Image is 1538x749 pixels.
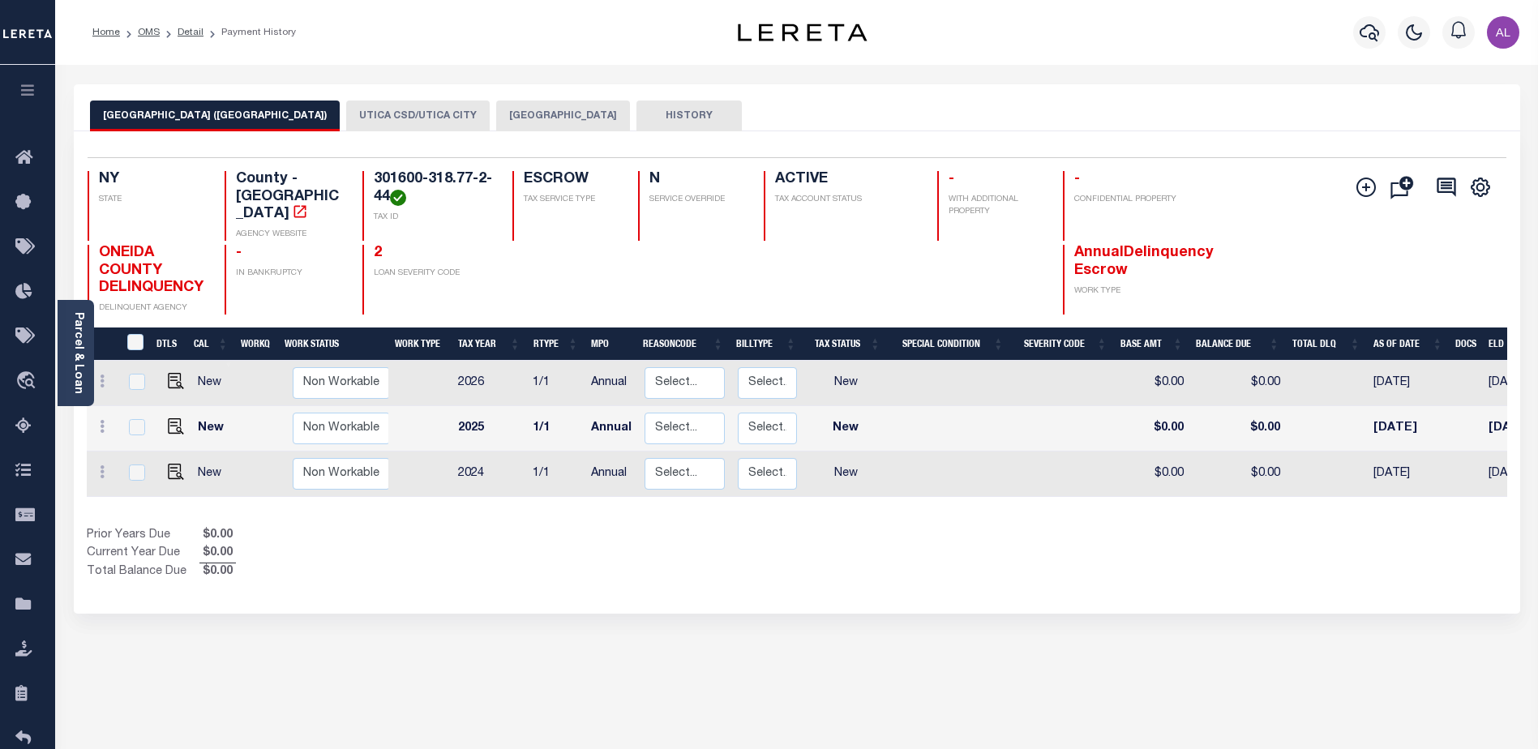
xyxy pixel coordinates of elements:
span: $0.00 [199,563,236,581]
span: $0.00 [199,527,236,545]
th: MPO [585,327,636,361]
a: Home [92,28,120,37]
span: $0.00 [199,545,236,563]
th: &nbsp;&nbsp;&nbsp;&nbsp;&nbsp;&nbsp;&nbsp;&nbsp;&nbsp;&nbsp; [87,327,118,361]
li: Payment History [203,25,296,40]
th: Balance Due: activate to sort column ascending [1189,327,1286,361]
th: Tax Year: activate to sort column ascending [452,327,527,361]
td: $0.00 [1190,452,1287,497]
a: OMS [138,28,160,37]
th: Total DLQ: activate to sort column ascending [1286,327,1367,361]
td: 2026 [452,361,527,406]
button: [GEOGRAPHIC_DATA] ([GEOGRAPHIC_DATA]) [90,101,340,131]
a: Parcel & Loan [72,312,84,394]
td: Prior Years Due [87,527,199,545]
span: - [949,172,954,186]
span: 2 [374,246,382,260]
td: 2024 [452,452,527,497]
p: IN BANKRUPTCY [236,267,343,280]
h4: NY [99,171,206,189]
td: New [803,406,888,452]
td: 2025 [452,406,527,452]
th: As of Date: activate to sort column ascending [1367,327,1450,361]
h4: County - [GEOGRAPHIC_DATA] [236,171,343,224]
td: [DATE] [1367,452,1450,497]
td: 1/1 [526,452,585,497]
p: STATE [99,194,206,206]
p: TAX ACCOUNT STATUS [775,194,918,206]
td: New [803,361,888,406]
td: New [191,452,240,497]
th: RType: activate to sort column ascending [527,327,585,361]
th: Severity Code: activate to sort column ascending [1010,327,1114,361]
td: Total Balance Due [87,563,199,581]
h4: 301600-318.77-2-44 [374,171,492,206]
td: [DATE] [1367,406,1450,452]
p: SERVICE OVERRIDE [649,194,744,206]
td: New [191,361,240,406]
td: 1/1 [526,361,585,406]
h4: ESCROW [524,171,619,189]
td: New [191,406,240,452]
td: 1/1 [526,406,585,452]
p: AGENCY WEBSITE [236,229,343,241]
td: $0.00 [1190,406,1287,452]
td: $0.00 [1190,361,1287,406]
img: logo-dark.svg [738,24,868,41]
button: [GEOGRAPHIC_DATA] [496,101,630,131]
th: Work Type [388,327,452,361]
td: $0.00 [1114,406,1190,452]
th: BillType: activate to sort column ascending [730,327,803,361]
button: UTICA CSD/UTICA CITY [346,101,490,131]
p: WORK TYPE [1074,285,1181,297]
th: ReasonCode: activate to sort column ascending [636,327,730,361]
td: New [803,452,888,497]
i: travel_explore [15,371,41,392]
td: Annual [585,406,638,452]
span: AnnualDelinquency Escrow [1074,246,1214,278]
td: Annual [585,361,638,406]
td: [DATE] [1367,361,1450,406]
span: - [236,246,242,260]
td: Current Year Due [87,545,199,563]
td: Annual [585,452,638,497]
p: TAX ID [374,212,492,224]
h4: ACTIVE [775,171,918,189]
h4: N [649,171,744,189]
th: CAL: activate to sort column ascending [187,327,234,361]
img: svg+xml;base64,PHN2ZyB4bWxucz0iaHR0cDovL3d3dy53My5vcmcvMjAwMC9zdmciIHBvaW50ZXItZXZlbnRzPSJub25lIi... [1487,16,1519,49]
th: Base Amt: activate to sort column ascending [1114,327,1190,361]
p: TAX SERVICE TYPE [524,194,619,206]
td: $0.00 [1114,361,1190,406]
th: Docs [1449,327,1482,361]
p: CONFIDENTIAL PROPERTY [1074,194,1181,206]
p: WITH ADDITIONAL PROPERTY [949,194,1043,218]
th: DTLS [150,327,187,361]
span: ONEIDA COUNTY DELINQUENCY [99,246,203,295]
th: &nbsp; [118,327,151,361]
th: Special Condition: activate to sort column ascending [887,327,1010,361]
th: Work Status [278,327,388,361]
p: DELINQUENT AGENCY [99,302,206,315]
p: LOAN SEVERITY CODE [374,267,492,280]
a: Detail [178,28,203,37]
th: WorkQ [234,327,278,361]
button: HISTORY [636,101,742,131]
td: $0.00 [1114,452,1190,497]
th: Tax Status: activate to sort column ascending [803,327,887,361]
span: - [1074,172,1080,186]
